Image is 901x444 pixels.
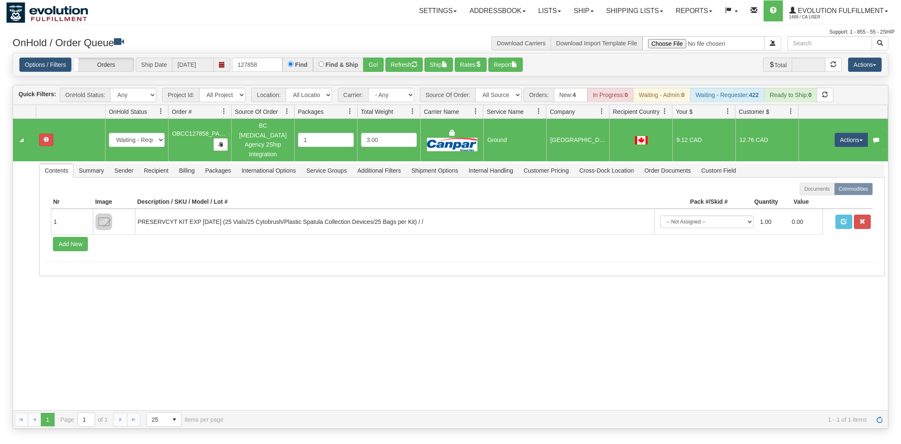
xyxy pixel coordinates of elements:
[763,58,792,72] span: Total
[550,108,575,116] span: Company
[872,36,888,50] button: Search
[873,413,886,426] a: Refresh
[136,58,172,72] span: Ship Date
[61,412,108,427] span: Page of 1
[427,138,477,151] img: Canpar
[455,58,487,72] button: Rates
[172,130,234,137] span: OBCC127858_PART_A
[487,108,524,116] span: Service Name
[721,104,735,118] a: Your $ filter column settings
[13,36,444,48] h3: OnHold / Order Queue
[74,58,134,71] label: Orders
[19,58,71,72] a: Options / Filters
[135,209,654,234] td: PRESERVCYT KIT EXP [DATE] (25 Vials/25 Cytobrush/Plastic Spatula Collection Devices/25 Bags per K...
[200,164,236,177] span: Packages
[109,108,147,116] span: OnHold Status
[808,92,811,98] strong: 0
[51,209,93,234] td: 1
[488,58,523,72] button: Report
[483,119,546,161] td: Ground
[235,108,278,116] span: Source Of Order
[6,29,895,36] div: Support: 1 - 855 - 55 - 2SHIP
[681,92,685,98] strong: 0
[464,164,518,177] span: Internal Handling
[213,138,228,151] button: Copy to clipboard
[788,212,820,231] td: 0.00
[469,104,483,118] a: Carrier Name filter column settings
[639,164,696,177] span: Order Documents
[574,164,639,177] span: Cross-Dock Location
[40,164,73,177] span: Contents
[295,62,308,68] label: Find
[635,136,648,144] img: CA
[237,164,301,177] span: International Options
[789,13,852,21] span: 1488 / CA User
[784,104,798,118] a: Customer $ filter column settings
[16,135,27,145] a: Collapse
[95,213,112,230] img: 8DAB37Fk3hKpn3AAAAAElFTkSuQmCC
[51,195,93,209] th: Nr
[587,88,633,102] div: In Progress:
[352,164,406,177] span: Additional Filters
[532,104,546,118] a: Service Name filter column settings
[600,0,669,21] a: Shipping lists
[676,108,693,116] span: Your $
[338,88,368,102] span: Carrier:
[406,164,463,177] span: Shipment Options
[154,104,168,118] a: OnHold Status filter column settings
[613,108,659,116] span: Recipient Country
[497,40,545,47] a: Download Carriers
[343,104,357,118] a: Packages filter column settings
[139,164,174,177] span: Recipient
[554,88,587,102] div: New:
[109,164,138,177] span: Sender
[385,58,423,72] button: Refresh
[546,119,609,161] td: [GEOGRAPHIC_DATA] MIDWIVES
[567,0,600,21] a: Ship
[413,0,463,21] a: Settings
[74,164,109,177] span: Summary
[217,104,231,118] a: Order # filter column settings
[152,415,163,424] span: 25
[18,90,56,98] label: Quick Filters:
[672,119,735,161] td: 9.12 CAD
[146,412,182,427] span: Page sizes drop down
[658,104,672,118] a: Recipient Country filter column settings
[174,164,200,177] span: Billing
[41,413,54,426] span: Page 1
[298,108,324,116] span: Packages
[749,92,759,98] strong: 422
[424,108,459,116] span: Carrier Name
[690,88,764,102] div: Waiting - Requester:
[796,7,884,14] span: Evolution Fulfillment
[739,108,769,116] span: Customer $
[135,195,654,209] th: Description / SKU / Model / Lot #
[643,36,765,50] input: Import
[363,58,384,72] button: Go!
[834,183,873,195] label: Commodities
[162,88,199,102] span: Project Id:
[633,88,690,102] div: Waiting - Admin:
[573,92,576,98] strong: 4
[835,133,868,147] button: Actions
[800,183,835,195] label: Documents
[361,108,393,116] span: Total Weight
[301,164,352,177] span: Service Groups
[60,88,110,102] span: OnHold Status:
[235,416,867,423] span: 1 - 1 of 1 items
[532,0,567,21] a: Lists
[232,58,282,72] input: Order #
[764,88,817,102] div: Ready to Ship:
[848,58,882,72] button: Actions
[783,0,894,21] a: Evolution Fulfillment 1488 / CA User
[735,119,798,161] td: 12.76 CAD
[168,413,181,426] span: select
[424,58,453,72] button: Ship
[235,121,290,159] div: BC [MEDICAL_DATA] Agency 2Ship Integration
[172,108,192,116] span: Order #
[93,195,135,209] th: Image
[13,85,888,105] div: grid toolbar
[595,104,609,118] a: Company filter column settings
[463,0,532,21] a: Addressbook
[524,88,554,102] span: Orders:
